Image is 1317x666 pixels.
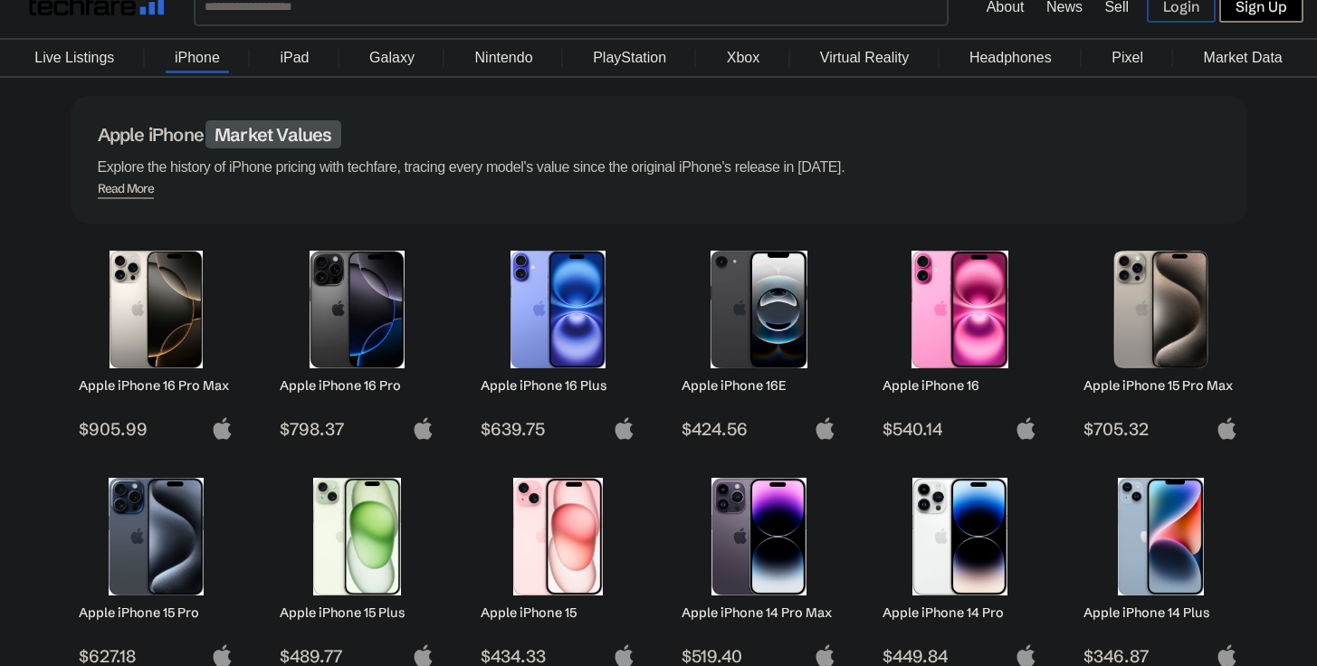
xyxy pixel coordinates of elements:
[481,604,635,621] h2: Apple iPhone 15
[71,242,243,440] a: iPhone 16 Pro Max Apple iPhone 16 Pro Max $905.99 apple-logo
[896,478,1024,595] img: iPhone 14 Pro
[280,604,434,621] h2: Apple iPhone 15 Plus
[293,478,421,595] img: iPhone 15 Plus
[98,123,1220,146] h1: Apple iPhone
[682,377,836,394] h2: Apple iPhone 16E
[481,377,635,394] h2: Apple iPhone 16 Plus
[814,417,836,440] img: apple-logo
[360,41,424,75] a: Galaxy
[280,418,434,440] span: $798.37
[960,41,1061,75] a: Headphones
[1097,478,1225,595] img: iPhone 14 Plus
[98,155,1220,180] p: Explore the history of iPhone pricing with techfare, tracing every model's value since the origin...
[695,478,823,595] img: iPhone 14 Pro Max
[472,242,644,440] a: iPhone 16 Plus Apple iPhone 16 Plus $639.75 apple-logo
[613,417,635,440] img: apple-logo
[682,604,836,621] h2: Apple iPhone 14 Pro Max
[1216,417,1238,440] img: apple-logo
[874,242,1046,440] a: iPhone 16 Apple iPhone 16 $540.14 apple-logo
[811,41,918,75] a: Virtual Reality
[494,251,622,368] img: iPhone 16 Plus
[896,251,1024,368] img: iPhone 16
[412,417,434,440] img: apple-logo
[1102,41,1152,75] a: Pixel
[92,478,220,595] img: iPhone 15 Pro
[1015,417,1037,440] img: apple-logo
[1083,377,1238,394] h2: Apple iPhone 15 Pro Max
[293,251,421,368] img: iPhone 16 Pro
[466,41,542,75] a: Nintendo
[25,41,123,75] a: Live Listings
[205,120,341,148] span: Market Values
[1075,242,1247,440] a: iPhone 15 Pro Max Apple iPhone 15 Pro Max $705.32 apple-logo
[271,41,318,75] a: iPad
[79,377,234,394] h2: Apple iPhone 16 Pro Max
[1083,604,1238,621] h2: Apple iPhone 14 Plus
[883,377,1037,394] h2: Apple iPhone 16
[673,242,845,440] a: iPhone 16E Apple iPhone 16E $424.56 apple-logo
[494,478,622,595] img: iPhone 15
[883,604,1037,621] h2: Apple iPhone 14 Pro
[695,251,823,368] img: iPhone 16E
[98,181,155,199] span: Read More
[79,418,234,440] span: $905.99
[79,604,234,621] h2: Apple iPhone 15 Pro
[272,242,444,440] a: iPhone 16 Pro Apple iPhone 16 Pro $798.37 apple-logo
[92,251,220,368] img: iPhone 16 Pro Max
[211,417,234,440] img: apple-logo
[481,418,635,440] span: $639.75
[1195,41,1292,75] a: Market Data
[98,181,155,196] div: Read More
[166,41,229,75] a: iPhone
[1097,251,1225,368] img: iPhone 15 Pro Max
[280,377,434,394] h2: Apple iPhone 16 Pro
[1083,418,1238,440] span: $705.32
[682,418,836,440] span: $424.56
[718,41,768,75] a: Xbox
[584,41,675,75] a: PlayStation
[883,418,1037,440] span: $540.14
